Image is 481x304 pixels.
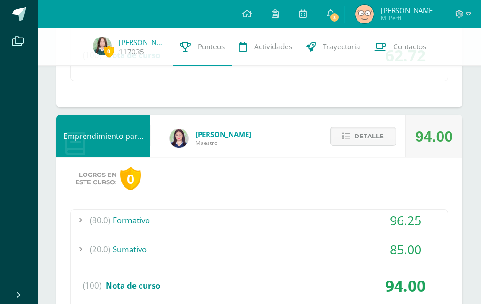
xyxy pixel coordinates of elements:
[232,28,299,66] a: Actividades
[119,38,166,47] a: [PERSON_NAME]
[393,42,426,52] span: Contactos
[330,127,396,146] button: Detalle
[119,47,144,57] a: 117035
[106,280,160,291] span: Nota de curso
[173,28,232,66] a: Punteos
[363,268,448,304] div: 94.00
[381,14,435,22] span: Mi Perfil
[104,46,114,57] span: 0
[198,42,225,52] span: Punteos
[363,239,448,260] div: 85.00
[415,115,453,158] div: 94.00
[363,210,448,231] div: 96.25
[93,37,112,55] img: 60ebfa88862d7e1667ce5664aea54911.png
[323,42,360,52] span: Trayectoria
[195,129,251,139] span: [PERSON_NAME]
[354,128,384,145] span: Detalle
[71,239,448,260] div: Sumativo
[367,28,433,66] a: Contactos
[254,42,292,52] span: Actividades
[83,268,101,304] span: (100)
[381,6,435,15] span: [PERSON_NAME]
[90,239,110,260] span: (20.0)
[56,115,150,157] div: Emprendimiento para la Productividad
[170,129,188,148] img: a452c7054714546f759a1a740f2e8572.png
[299,28,367,66] a: Trayectoria
[329,12,340,23] span: 3
[195,139,251,147] span: Maestro
[355,5,374,23] img: bdb7d8157ba45ca2607f873ef1aaac50.png
[120,167,141,191] div: 0
[71,210,448,231] div: Formativo
[75,171,116,186] span: Logros en este curso:
[90,210,110,231] span: (80.0)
